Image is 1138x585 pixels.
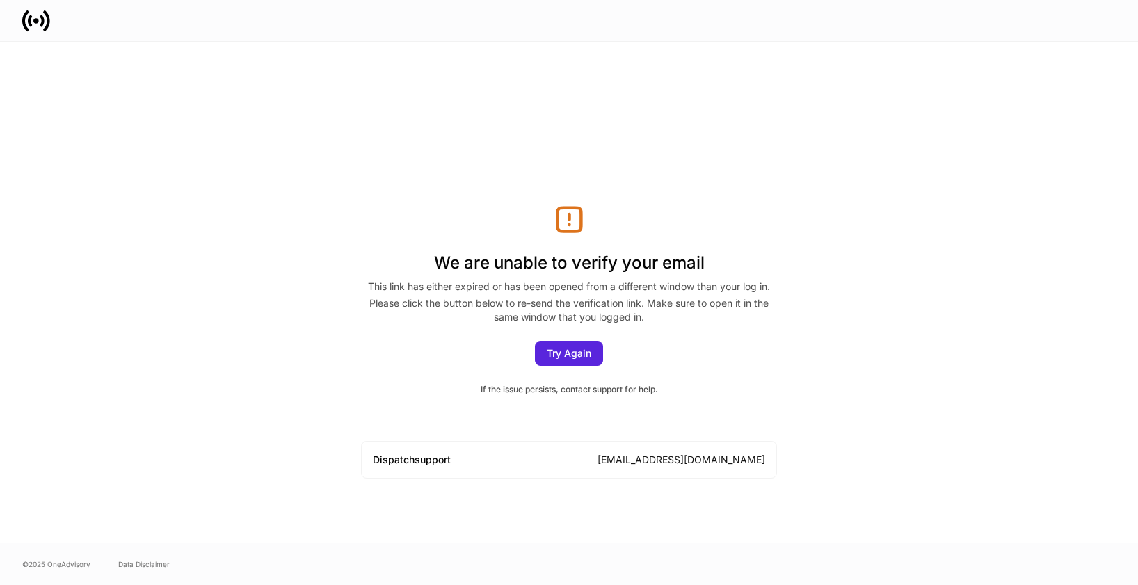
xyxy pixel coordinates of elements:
[535,341,603,366] button: Try Again
[373,453,451,467] div: Dispatch support
[598,454,765,465] a: [EMAIL_ADDRESS][DOMAIN_NAME]
[361,235,777,280] h1: We are unable to verify your email
[361,280,777,296] div: This link has either expired or has been opened from a different window than your log in.
[118,559,170,570] a: Data Disclaimer
[361,296,777,324] div: Please click the button below to re-send the verification link. Make sure to open it in the same ...
[547,348,591,358] div: Try Again
[22,559,90,570] span: © 2025 OneAdvisory
[361,383,777,396] div: If the issue persists, contact support for help.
